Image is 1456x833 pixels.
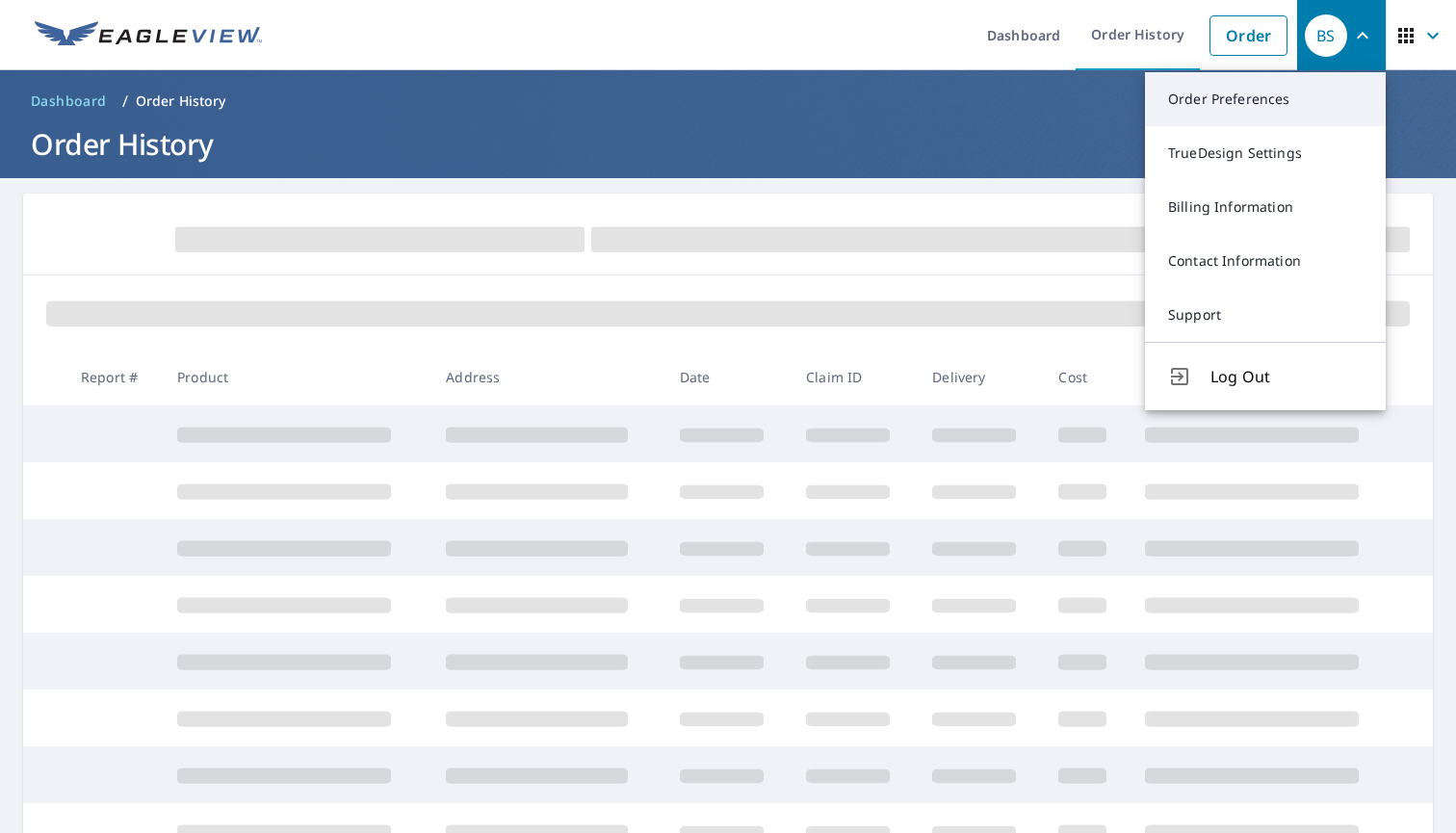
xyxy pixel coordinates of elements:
a: TrueDesign Settings [1145,126,1386,180]
th: Date [664,349,791,405]
th: Status [1130,349,1398,405]
th: Address [430,349,664,405]
th: Cost [1043,349,1130,405]
nav: breadcrumb [23,86,1433,117]
img: EV Logo [35,21,262,50]
h1: Order History [23,124,1433,164]
a: Order [1209,15,1287,56]
button: Log Out [1145,342,1386,410]
a: Support [1145,288,1386,342]
a: Order Preferences [1145,72,1386,126]
th: Product [162,349,430,405]
th: Claim ID [791,349,917,405]
span: Log Out [1210,365,1363,388]
li: / [122,90,128,113]
a: Dashboard [23,86,115,117]
a: Billing Information [1145,180,1386,234]
span: Dashboard [31,91,107,111]
a: Contact Information [1145,234,1386,288]
th: Delivery [917,349,1043,405]
th: Report # [65,349,162,405]
div: BS [1305,14,1347,57]
p: Order History [136,91,226,111]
